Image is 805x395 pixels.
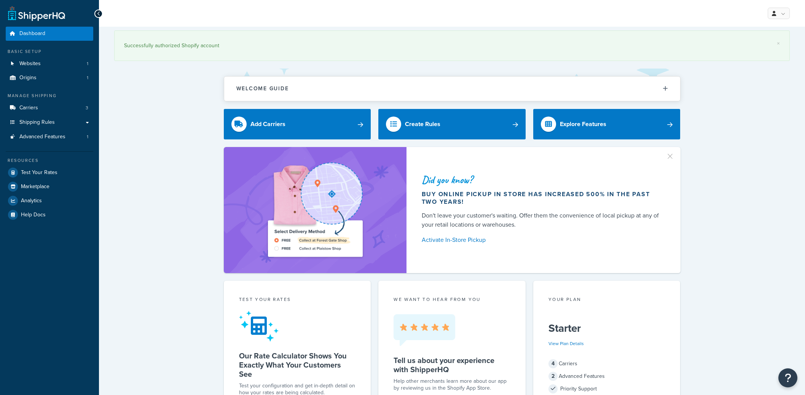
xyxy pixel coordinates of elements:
[394,296,510,303] p: we want to hear from you
[250,119,285,130] div: Add Carriers
[548,359,558,368] span: 4
[6,194,93,208] a: Analytics
[21,184,49,190] span: Marketplace
[6,93,93,99] div: Manage Shipping
[6,208,93,222] a: Help Docs
[378,109,526,139] a: Create Rules
[6,71,93,85] li: Origins
[6,115,93,130] a: Shipping Rules
[6,57,93,71] a: Websites1
[777,40,780,46] a: ×
[19,105,38,111] span: Carriers
[6,48,93,55] div: Basic Setup
[19,61,41,67] span: Websites
[6,101,93,115] a: Carriers3
[405,119,440,130] div: Create Rules
[6,71,93,85] a: Origins1
[124,40,780,51] div: Successfully authorized Shopify account
[19,119,55,126] span: Shipping Rules
[21,212,46,218] span: Help Docs
[6,180,93,194] a: Marketplace
[239,296,356,305] div: Test your rates
[548,340,584,347] a: View Plan Details
[422,211,662,229] div: Don't leave your customer's waiting. Offer them the convenience of local pickup at any of your re...
[778,368,797,387] button: Open Resource Center
[87,134,88,140] span: 1
[560,119,606,130] div: Explore Features
[224,109,371,139] a: Add Carriers
[224,77,680,101] button: Welcome Guide
[87,75,88,81] span: 1
[236,86,289,91] h2: Welcome Guide
[19,75,37,81] span: Origins
[548,358,665,369] div: Carriers
[246,158,384,262] img: ad-shirt-map-b0359fc47e01cab431d101c4b569394f6a03f54285957d908178d52f29eb9668.png
[548,384,665,394] div: Priority Support
[87,61,88,67] span: 1
[422,235,662,245] a: Activate In-Store Pickup
[548,372,558,381] span: 2
[548,322,665,334] h5: Starter
[86,105,88,111] span: 3
[21,170,57,176] span: Test Your Rates
[21,198,42,204] span: Analytics
[422,174,662,185] div: Did you know?
[548,371,665,382] div: Advanced Features
[6,157,93,164] div: Resources
[394,356,510,374] h5: Tell us about your experience with ShipperHQ
[394,378,510,392] p: Help other merchants learn more about our app by reviewing us in the Shopify App Store.
[6,101,93,115] li: Carriers
[19,134,65,140] span: Advanced Features
[6,27,93,41] a: Dashboard
[533,109,681,139] a: Explore Features
[422,190,662,206] div: Buy online pickup in store has increased 500% in the past two years!
[6,166,93,179] a: Test Your Rates
[6,130,93,144] li: Advanced Features
[6,57,93,71] li: Websites
[19,30,45,37] span: Dashboard
[548,296,665,305] div: Your Plan
[239,351,356,379] h5: Our Rate Calculator Shows You Exactly What Your Customers See
[6,130,93,144] a: Advanced Features1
